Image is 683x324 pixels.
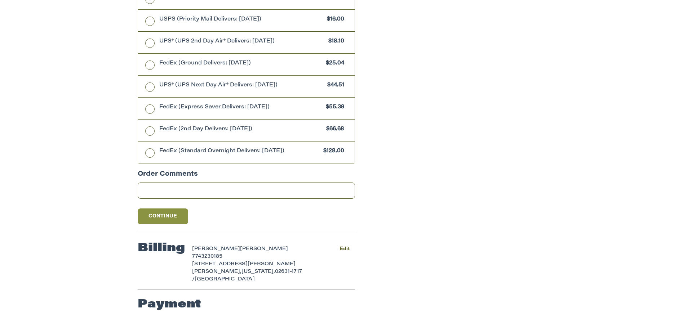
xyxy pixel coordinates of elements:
[138,241,185,256] h2: Billing
[241,269,275,274] span: [US_STATE],
[325,37,344,46] span: $18.10
[159,59,323,68] span: FedEx (Ground Delivers: [DATE])
[159,81,324,90] span: UPS® (UPS Next Day Air® Delivers: [DATE])
[138,297,201,312] h2: Payment
[322,59,344,68] span: $25.04
[323,125,344,134] span: $66.68
[192,254,222,259] span: 7743230185
[159,15,324,24] span: USPS (Priority Mail Delivers: [DATE])
[240,247,288,252] span: [PERSON_NAME]
[322,103,344,112] span: $55.39
[324,81,344,90] span: $44.51
[323,15,344,24] span: $16.00
[159,125,323,134] span: FedEx (2nd Day Delivers: [DATE])
[138,170,198,183] legend: Order Comments
[320,147,344,156] span: $128.00
[159,103,323,112] span: FedEx (Express Saver Delivers: [DATE])
[192,269,241,274] span: [PERSON_NAME],
[192,247,240,252] span: [PERSON_NAME]
[192,262,296,267] span: [STREET_ADDRESS][PERSON_NAME]
[138,208,188,224] button: Continue
[334,244,355,254] button: Edit
[195,277,255,282] span: [GEOGRAPHIC_DATA]
[159,37,325,46] span: UPS® (UPS 2nd Day Air® Delivers: [DATE])
[159,147,320,156] span: FedEx (Standard Overnight Delivers: [DATE])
